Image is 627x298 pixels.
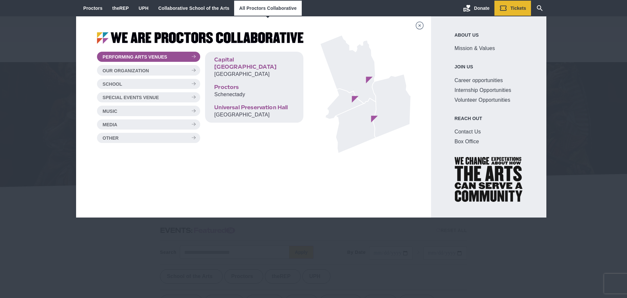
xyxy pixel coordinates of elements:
[455,32,523,38] strong: About Us
[455,127,523,137] a: Contact Us
[158,6,230,11] a: Collaborative School of the Arts
[494,1,531,16] a: Tickets
[474,6,490,11] span: Donate
[139,6,149,11] a: UPH
[208,82,301,100] a: ProctorsSchenectady
[455,157,523,202] img: We change expectations about how the arts can serve a community
[97,119,200,130] button: Media
[205,52,303,123] div: Performing Arts Venues
[97,79,200,89] button: School
[103,68,149,73] span: Our Organization
[97,106,200,116] button: Music
[97,133,200,143] button: Other
[458,1,494,16] a: Donate
[103,136,119,140] span: Other
[208,55,301,79] a: Capital [GEOGRAPHIC_DATA][GEOGRAPHIC_DATA]
[455,115,523,122] strong: Reach Out
[97,65,200,75] button: Our Organization
[214,112,269,117] span: [GEOGRAPHIC_DATA]
[531,1,549,16] a: Search
[239,6,297,11] a: All Proctors Collaborative
[455,85,523,95] a: Internship Opportunities
[455,64,523,70] strong: Join Us
[214,84,294,91] span: Proctors
[103,109,117,114] span: Music
[214,92,245,97] span: Schenectady
[214,56,294,71] span: Capital [GEOGRAPHIC_DATA]
[83,6,103,11] a: Proctors
[510,6,526,11] span: Tickets
[112,6,129,11] a: theREP
[97,32,303,44] img: We Are Proctors Collaborative
[214,104,294,111] span: Universal Preservation Hall
[455,95,523,105] a: Volunteer Opportunities
[455,44,523,53] a: Mission & Values
[97,52,200,62] button: Performing Arts Venues
[455,137,523,147] a: Box Office
[214,71,269,77] span: [GEOGRAPHIC_DATA]
[208,102,301,120] a: Universal Preservation Hall[GEOGRAPHIC_DATA]
[103,82,122,86] span: School
[103,122,117,127] span: Media
[103,95,159,100] span: Special Events Venue
[455,76,523,85] a: Career opportunities
[97,92,200,102] button: Special Events Venue
[103,55,167,59] span: Performing Arts Venues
